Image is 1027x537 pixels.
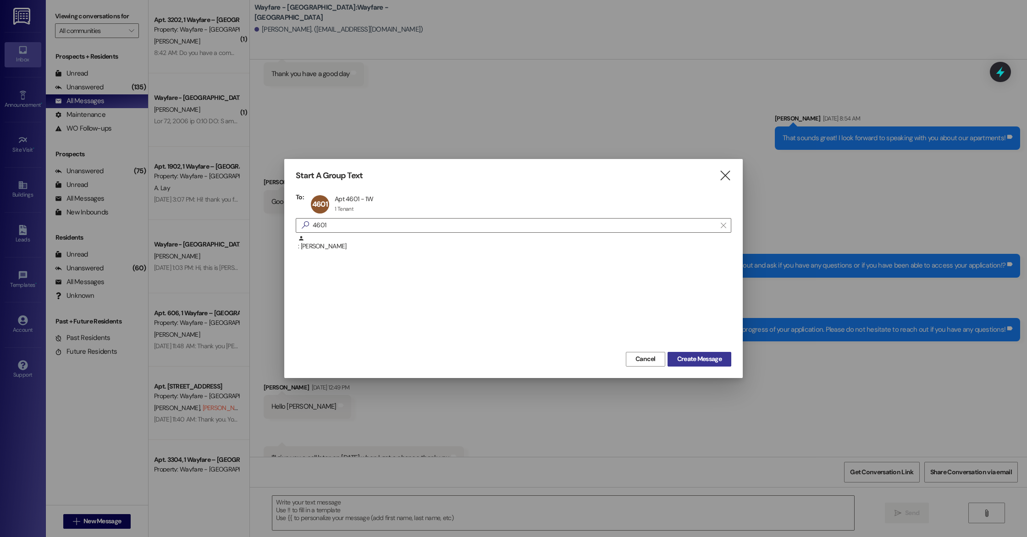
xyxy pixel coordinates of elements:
[335,205,353,213] div: 1 Tenant
[298,235,731,251] div: : [PERSON_NAME]
[716,219,731,232] button: Clear text
[335,195,373,203] div: Apt 4601 - 1W
[721,222,726,229] i: 
[312,199,328,209] span: 4601
[668,352,731,367] button: Create Message
[296,235,731,258] div: : [PERSON_NAME]
[626,352,665,367] button: Cancel
[298,220,313,230] i: 
[296,193,304,201] h3: To:
[677,354,722,364] span: Create Message
[719,171,731,181] i: 
[635,354,656,364] span: Cancel
[296,170,363,181] h3: Start A Group Text
[313,219,716,232] input: Search for any contact or apartment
